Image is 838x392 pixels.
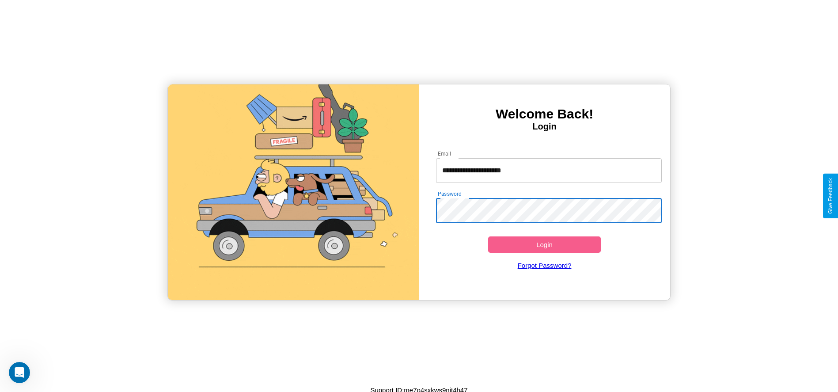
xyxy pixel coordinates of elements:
h4: Login [419,122,670,132]
label: Email [438,150,451,157]
label: Password [438,190,461,198]
iframe: Intercom live chat [9,362,30,383]
a: Forgot Password? [432,253,657,278]
button: Login [488,236,601,253]
h3: Welcome Back! [419,107,670,122]
img: gif [168,84,419,300]
div: Give Feedback [827,178,834,214]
